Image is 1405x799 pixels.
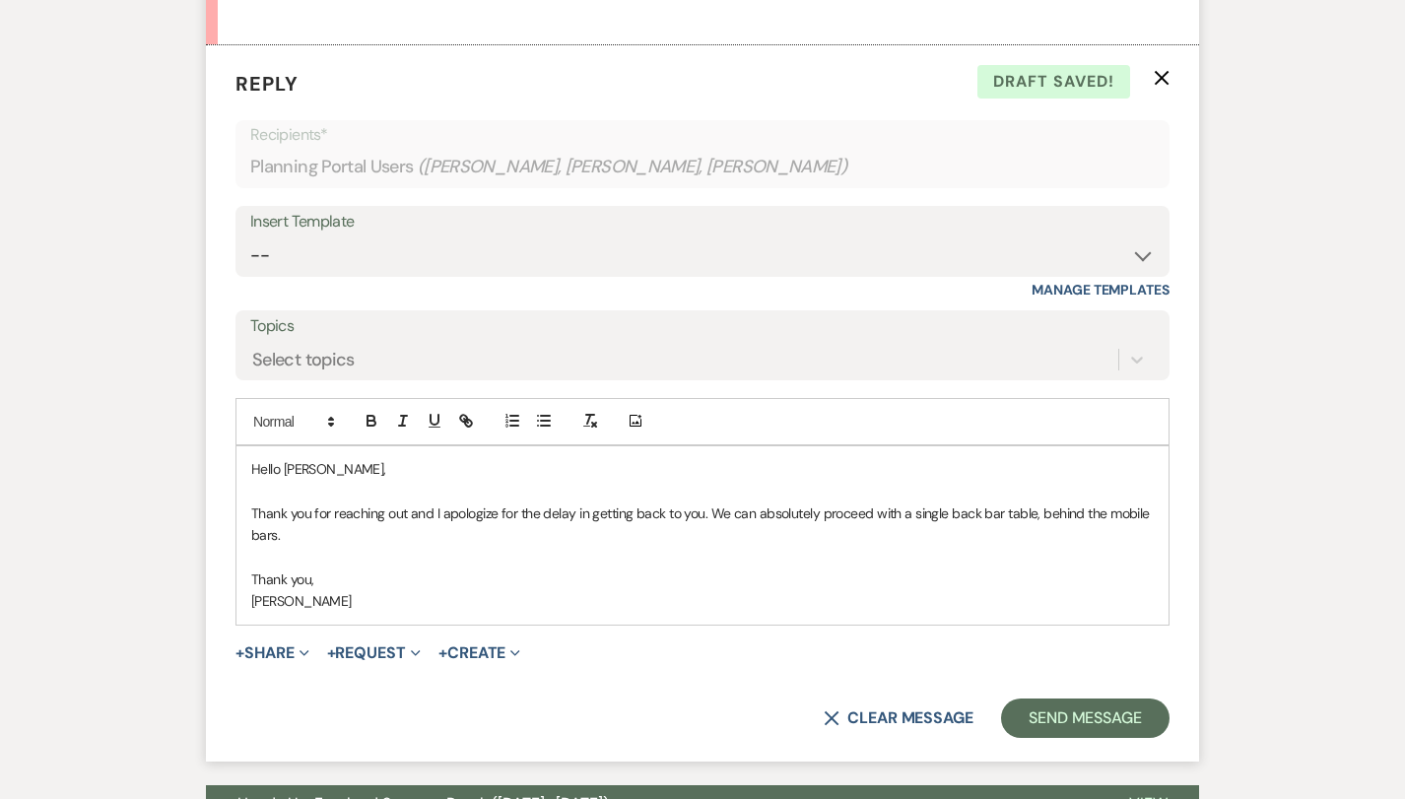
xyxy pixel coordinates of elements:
p: Recipients* [250,122,1155,148]
button: Share [235,645,309,661]
span: + [438,645,447,661]
div: Select topics [252,346,355,372]
span: + [235,645,244,661]
button: Create [438,645,520,661]
span: ( [PERSON_NAME], [PERSON_NAME], [PERSON_NAME] ) [418,154,848,180]
div: Planning Portal Users [250,148,1155,186]
a: Manage Templates [1032,281,1170,299]
p: Hello [PERSON_NAME], [251,458,1154,480]
button: Send Message [1001,699,1170,738]
p: Thank you for reaching out and I apologize for the delay in getting back to you. We can absolutel... [251,502,1154,547]
span: + [327,645,336,661]
p: [PERSON_NAME] [251,590,1154,612]
span: Reply [235,71,299,97]
div: Insert Template [250,208,1155,236]
button: Clear message [824,710,973,726]
button: Request [327,645,421,661]
label: Topics [250,312,1155,341]
p: Thank you, [251,568,1154,590]
span: Draft saved! [977,65,1130,99]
